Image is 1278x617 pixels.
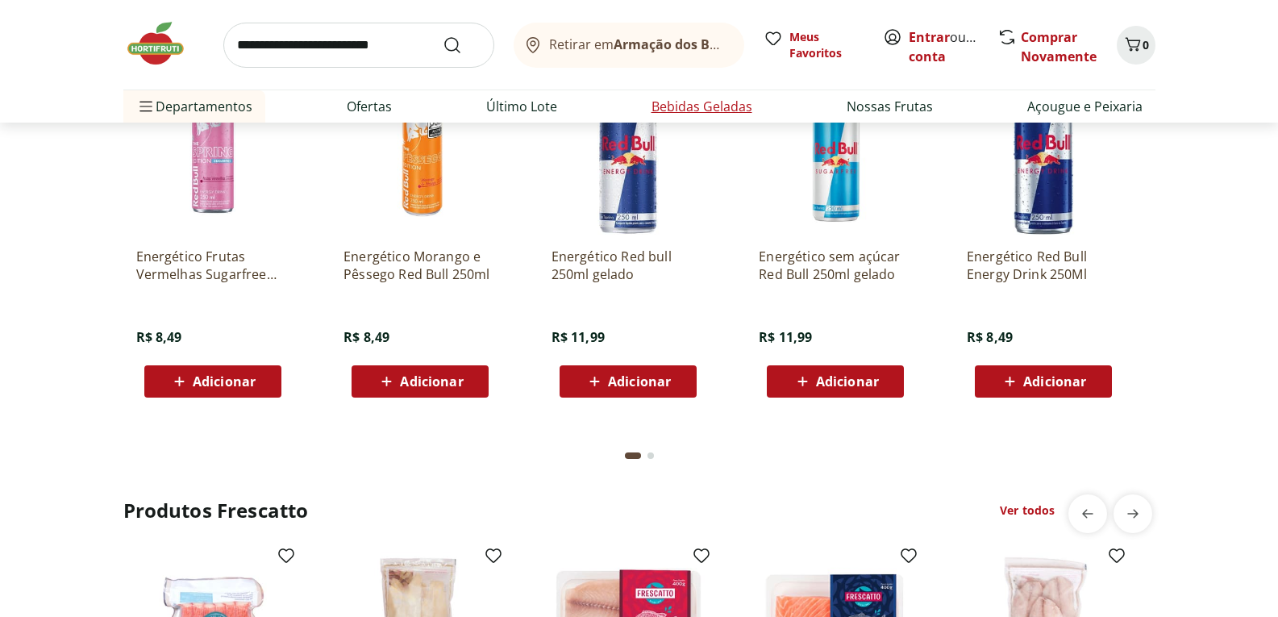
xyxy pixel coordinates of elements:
[552,328,605,346] span: R$ 11,99
[136,81,289,235] img: Energético Frutas Vermelhas Sugarfree Red Bull 250ml
[764,29,864,61] a: Meus Favoritos
[1068,494,1107,533] button: previous
[552,248,705,283] a: Energético Red bull 250ml gelado
[343,248,497,283] a: Energético Morango e Pêssego Red Bull 250ml
[1000,502,1055,519] a: Ver todos
[1023,375,1086,388] span: Adicionar
[552,81,705,235] img: Energético Red bull 250ml gelado
[759,328,812,346] span: R$ 11,99
[909,28,997,65] a: Criar conta
[443,35,481,55] button: Submit Search
[622,436,644,475] button: Current page from fs-carousel
[123,498,309,523] h2: Produtos Frescatto
[352,365,489,398] button: Adicionar
[909,27,980,66] span: ou
[136,87,156,126] button: Menu
[1117,26,1155,65] button: Carrinho
[136,248,289,283] a: Energético Frutas Vermelhas Sugarfree Red Bull 250ml
[651,97,752,116] a: Bebidas Geladas
[759,248,912,283] a: Energético sem açúcar Red Bull 250ml gelado
[644,436,657,475] button: Go to page 2 from fs-carousel
[560,365,697,398] button: Adicionar
[816,375,879,388] span: Adicionar
[975,365,1112,398] button: Adicionar
[136,87,252,126] span: Departamentos
[144,365,281,398] button: Adicionar
[343,81,497,235] img: Energético Morango e Pêssego Red Bull 250ml
[759,81,912,235] img: Energético sem açúcar Red Bull 250ml gelado
[1021,28,1097,65] a: Comprar Novamente
[967,248,1120,283] a: Energético Red Bull Energy Drink 250Ml
[767,365,904,398] button: Adicionar
[608,375,671,388] span: Adicionar
[967,328,1013,346] span: R$ 8,49
[400,375,463,388] span: Adicionar
[909,28,950,46] a: Entrar
[514,23,744,68] button: Retirar emArmação dos Búzios/RJ
[847,97,933,116] a: Nossas Frutas
[347,97,392,116] a: Ofertas
[223,23,494,68] input: search
[789,29,864,61] span: Meus Favoritos
[614,35,762,53] b: Armação dos Búzios/RJ
[486,97,557,116] a: Último Lote
[1114,494,1152,533] button: next
[193,375,256,388] span: Adicionar
[1143,37,1149,52] span: 0
[136,328,182,346] span: R$ 8,49
[967,81,1120,235] img: Energético Red Bull Energy Drink 250Ml
[343,328,389,346] span: R$ 8,49
[1027,97,1143,116] a: Açougue e Peixaria
[123,19,204,68] img: Hortifruti
[549,37,727,52] span: Retirar em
